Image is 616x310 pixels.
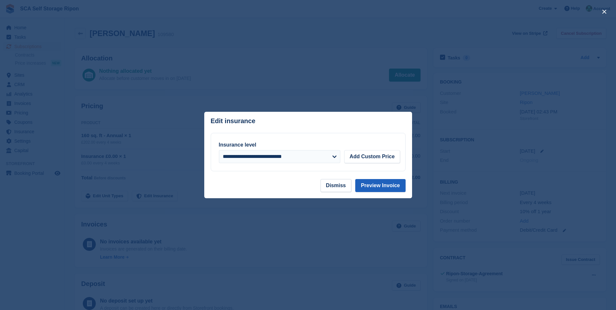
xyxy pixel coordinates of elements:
[321,179,351,192] button: Dismiss
[211,117,256,125] p: Edit insurance
[344,150,400,163] button: Add Custom Price
[355,179,405,192] button: Preview Invoice
[599,6,610,17] button: close
[219,142,257,148] label: Insurance level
